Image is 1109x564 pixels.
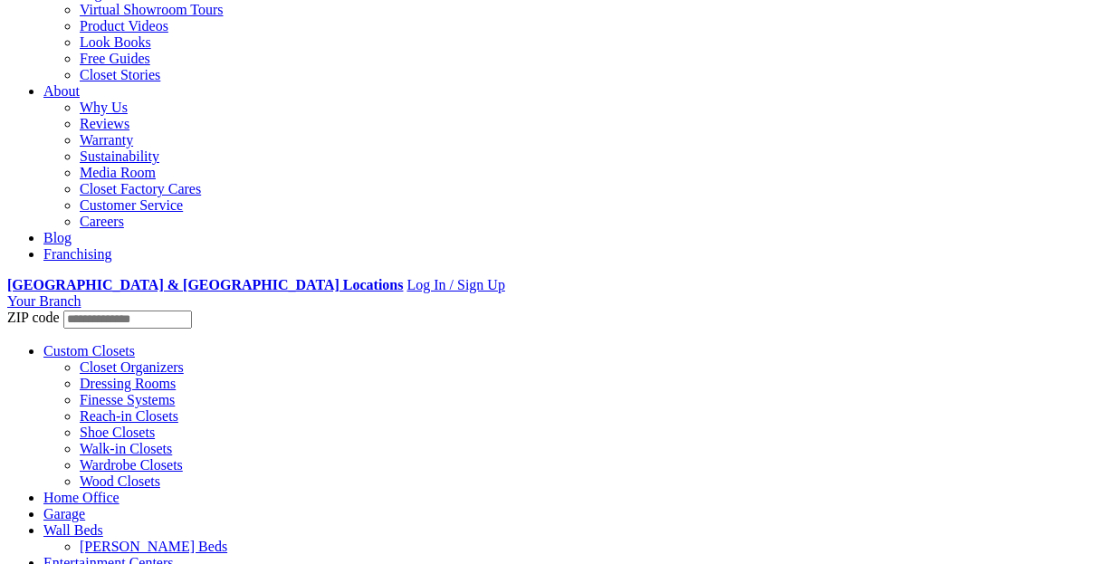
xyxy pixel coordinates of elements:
[80,197,183,213] a: Customer Service
[7,293,81,309] a: Your Branch
[80,359,184,375] a: Closet Organizers
[80,473,160,489] a: Wood Closets
[43,490,120,505] a: Home Office
[80,408,178,424] a: Reach-in Closets
[80,67,160,82] a: Closet Stories
[80,425,155,440] a: Shoe Closets
[80,132,133,148] a: Warranty
[80,165,156,180] a: Media Room
[43,522,103,538] a: Wall Beds
[80,18,168,33] a: Product Videos
[43,246,112,262] a: Franchising
[43,506,85,521] a: Garage
[80,441,172,456] a: Walk-in Closets
[80,148,159,164] a: Sustainability
[63,311,192,329] input: Enter your Zip code
[43,343,135,358] a: Custom Closets
[80,2,224,17] a: Virtual Showroom Tours
[43,83,80,99] a: About
[80,457,183,473] a: Wardrobe Closets
[80,116,129,131] a: Reviews
[80,34,151,50] a: Look Books
[7,310,60,325] span: ZIP code
[80,181,201,196] a: Closet Factory Cares
[80,51,150,66] a: Free Guides
[406,277,504,292] a: Log In / Sign Up
[80,100,128,115] a: Why Us
[7,277,403,292] a: [GEOGRAPHIC_DATA] & [GEOGRAPHIC_DATA] Locations
[80,392,175,407] a: Finesse Systems
[80,214,124,229] a: Careers
[80,376,176,391] a: Dressing Rooms
[43,230,72,245] a: Blog
[80,539,227,554] a: [PERSON_NAME] Beds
